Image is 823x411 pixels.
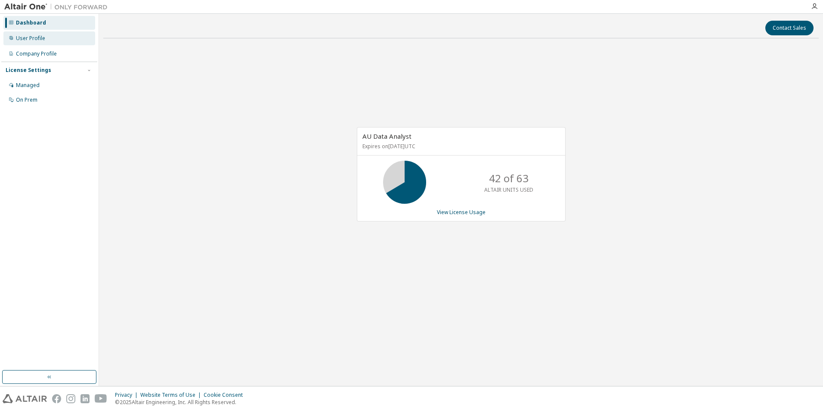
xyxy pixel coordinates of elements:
[362,132,411,140] span: AU Data Analyst
[140,392,204,399] div: Website Terms of Use
[80,394,90,403] img: linkedin.svg
[115,399,248,406] p: © 2025 Altair Engineering, Inc. All Rights Reserved.
[52,394,61,403] img: facebook.svg
[16,97,37,103] div: On Prem
[765,21,814,35] button: Contact Sales
[489,171,529,186] p: 42 of 63
[115,392,140,399] div: Privacy
[362,143,558,150] p: Expires on [DATE] UTC
[4,3,112,11] img: Altair One
[204,392,248,399] div: Cookie Consent
[16,35,45,42] div: User Profile
[16,50,57,57] div: Company Profile
[3,394,47,403] img: altair_logo.svg
[484,186,533,193] p: ALTAIR UNITS USED
[6,67,51,74] div: License Settings
[16,19,46,26] div: Dashboard
[66,394,75,403] img: instagram.svg
[16,82,40,89] div: Managed
[437,209,486,216] a: View License Usage
[95,394,107,403] img: youtube.svg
